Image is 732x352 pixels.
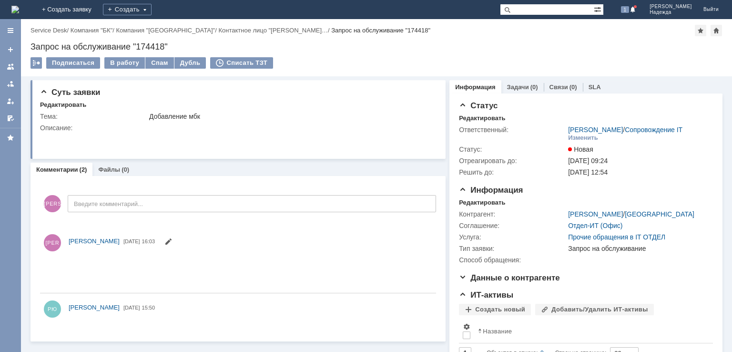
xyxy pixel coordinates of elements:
a: Информация [455,83,495,91]
span: [PERSON_NAME] [44,195,61,212]
div: Запрос на обслуживание [568,245,708,252]
div: (0) [530,83,538,91]
div: Услуга: [459,233,566,241]
div: Решить до: [459,168,566,176]
a: Сопровождение IT [625,126,682,134]
span: Статус [459,101,498,110]
div: Статус: [459,145,566,153]
div: Тип заявки: [459,245,566,252]
a: [PERSON_NAME] [69,303,120,312]
div: / [218,27,331,34]
div: Описание: [40,124,434,132]
div: Редактировать [40,101,86,109]
div: Работа с массовостью [30,57,42,69]
a: [GEOGRAPHIC_DATA] [625,210,694,218]
span: Информация [459,186,523,195]
span: [PERSON_NAME] [650,4,692,10]
span: [PERSON_NAME] [69,304,120,311]
div: Отреагировать до: [459,157,566,165]
div: / [30,27,71,34]
a: Service Desk [30,27,67,34]
div: Добавить в избранное [695,25,706,36]
span: 1 [621,6,630,13]
span: Надежда [650,10,692,15]
a: [PERSON_NAME] [568,210,623,218]
div: / [71,27,116,34]
span: 15:50 [142,305,155,311]
a: [PERSON_NAME] [69,237,120,246]
a: Контактное лицо "[PERSON_NAME]… [218,27,328,34]
a: Задачи [507,83,529,91]
span: [DATE] [123,238,140,244]
span: 16:03 [142,238,155,244]
a: Перейти на домашнюю страницу [11,6,19,13]
div: Сделать домашней страницей [711,25,722,36]
a: Мои заявки [3,93,18,109]
div: Добавление мбк [149,113,432,120]
a: SLA [589,83,601,91]
div: (2) [80,166,87,173]
div: / [568,210,694,218]
span: [DATE] 09:24 [568,157,608,165]
div: Ответственный: [459,126,566,134]
a: Прочие обращения в IT ОТДЕЛ [568,233,665,241]
a: Связи [549,83,568,91]
div: Название [483,328,512,335]
span: ИТ-активы [459,290,513,300]
div: Создать [103,4,152,15]
div: Редактировать [459,199,505,207]
div: (0) [569,83,577,91]
span: Новая [568,145,593,153]
div: Запрос на обслуживание "174418" [331,27,430,34]
a: Создать заявку [3,42,18,57]
span: [DATE] 12:54 [568,168,608,176]
div: Запрос на обслуживание "174418" [30,42,722,52]
a: [PERSON_NAME] [568,126,623,134]
a: Компания "БК" [71,27,112,34]
div: Способ обращения: [459,256,566,264]
a: Комментарии [36,166,78,173]
th: Название [474,319,705,343]
span: Суть заявки [40,88,100,97]
div: Тема: [40,113,147,120]
span: Редактировать [164,239,172,247]
span: Данные о контрагенте [459,273,560,282]
div: Контрагент: [459,210,566,218]
div: Изменить [568,134,598,142]
div: (0) [122,166,129,173]
span: Настройки [463,323,470,331]
a: Компания "[GEOGRAPHIC_DATA]" [116,27,215,34]
a: Заявки на командах [3,59,18,74]
div: / [116,27,219,34]
div: Редактировать [459,114,505,122]
div: / [568,126,682,134]
span: Расширенный поиск [594,4,603,13]
a: Мои согласования [3,111,18,126]
div: Соглашение: [459,222,566,229]
img: logo [11,6,19,13]
span: [DATE] [123,305,140,311]
a: Заявки в моей ответственности [3,76,18,92]
span: [PERSON_NAME] [69,238,120,245]
a: Отдел-ИТ (Офис) [568,222,622,229]
a: Файлы [98,166,120,173]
